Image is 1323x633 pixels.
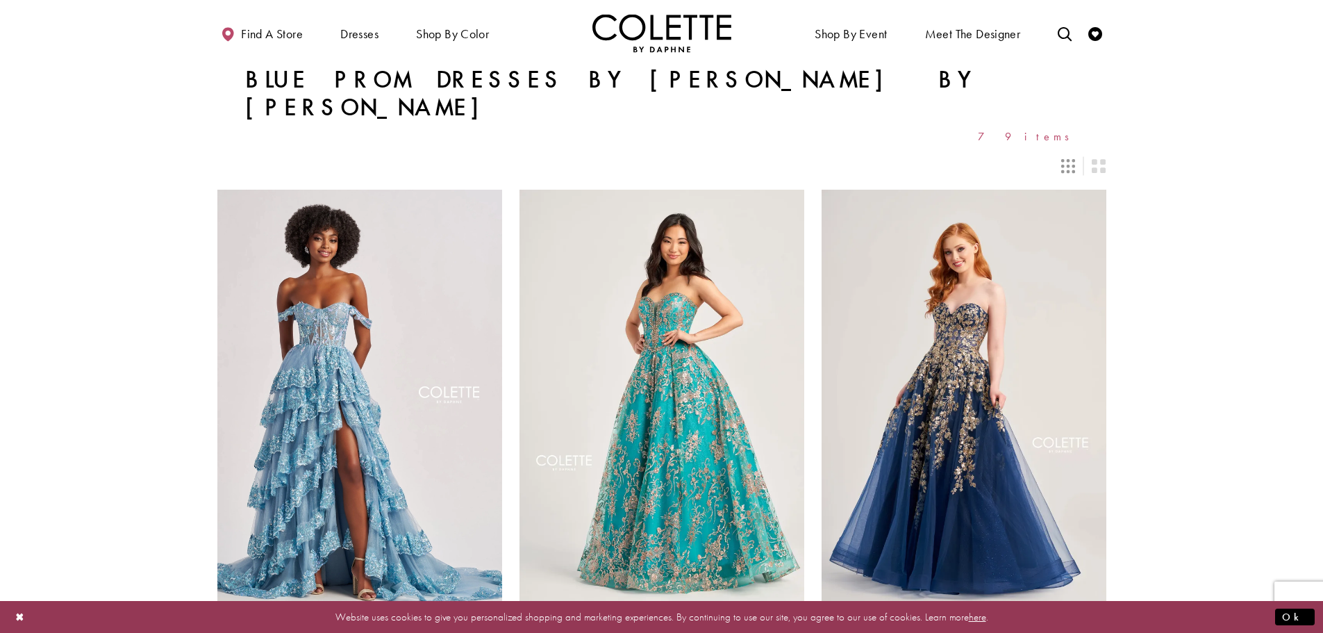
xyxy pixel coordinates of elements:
span: Shop by color [413,14,492,52]
button: Close Dialog [8,605,32,629]
span: Shop By Event [811,14,890,52]
img: Colette by Daphne [592,14,731,52]
button: Submit Dialog [1275,608,1315,625]
span: Shop by color [416,27,489,41]
div: Layout Controls [209,151,1115,181]
span: Dresses [337,14,382,52]
a: Meet the designer [922,14,1024,52]
span: 79 items [978,131,1079,142]
span: Meet the designer [925,27,1021,41]
span: Switch layout to 2 columns [1092,159,1106,173]
a: Find a store [217,14,306,52]
h1: Blue Prom Dresses by [PERSON_NAME] by [PERSON_NAME] [245,66,1079,122]
a: Toggle search [1054,14,1075,52]
p: Website uses cookies to give you personalized shopping and marketing experiences. By continuing t... [100,607,1223,626]
span: Switch layout to 3 columns [1061,159,1075,173]
a: Visit Colette by Daphne Style No. CL8690 Page [217,190,502,604]
a: Visit Colette by Daphne Style No. CL5136 Page [822,190,1106,604]
a: Check Wishlist [1085,14,1106,52]
a: Visit Home Page [592,14,731,52]
a: Visit Colette by Daphne Style No. CL5101 Page [519,190,804,604]
span: Find a store [241,27,303,41]
span: Shop By Event [815,27,887,41]
a: here [969,609,986,623]
span: Dresses [340,27,378,41]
